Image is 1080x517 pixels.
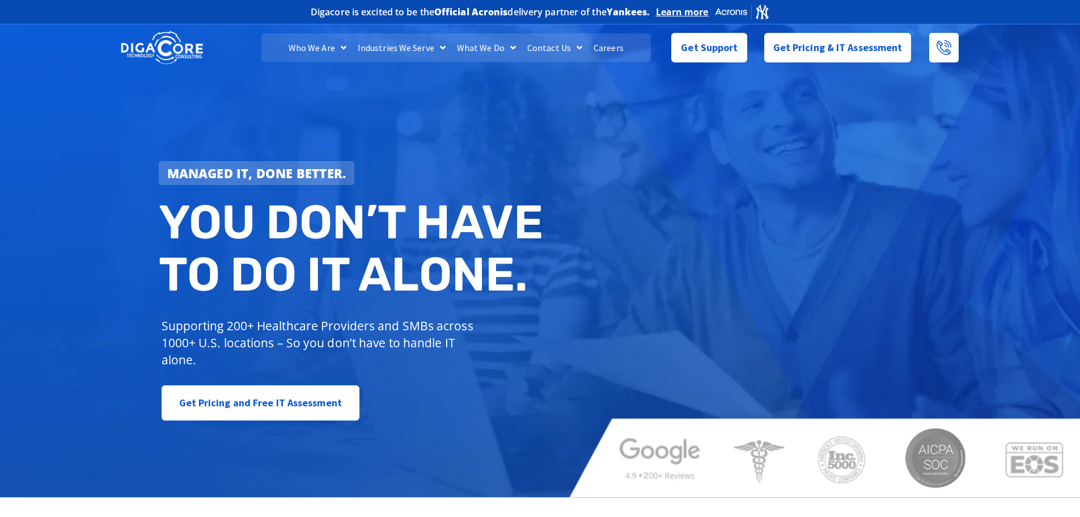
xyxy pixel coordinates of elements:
[283,33,352,62] a: Who We Are
[162,317,478,368] p: Supporting 200+ Healthcare Providers and SMBs across 1000+ U.S. locations – So you don’t have to ...
[681,36,738,59] span: Get Support
[588,33,629,62] a: Careers
[671,33,747,62] a: Get Support
[773,36,903,59] span: Get Pricing & IT Assessment
[764,33,912,62] a: Get Pricing & IT Assessment
[167,165,346,182] strong: Managed IT, done better.
[179,392,342,414] span: Get Pricing and Free IT Assessment
[261,33,650,62] nav: Menu
[656,6,709,18] a: Learn more
[159,161,355,185] a: Managed IT, done better.
[434,6,508,18] b: Official Acronis
[121,30,203,66] img: DigaCore Technology Consulting
[714,3,770,20] img: Acronis
[311,7,650,16] h2: Digacore is excited to be the delivery partner of the
[352,33,451,62] a: Industries We Serve
[522,33,588,62] a: Contact Us
[159,196,549,300] h2: You don’t have to do IT alone.
[162,385,359,421] a: Get Pricing and Free IT Assessment
[451,33,522,62] a: What We Do
[607,6,650,18] b: Yankees.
